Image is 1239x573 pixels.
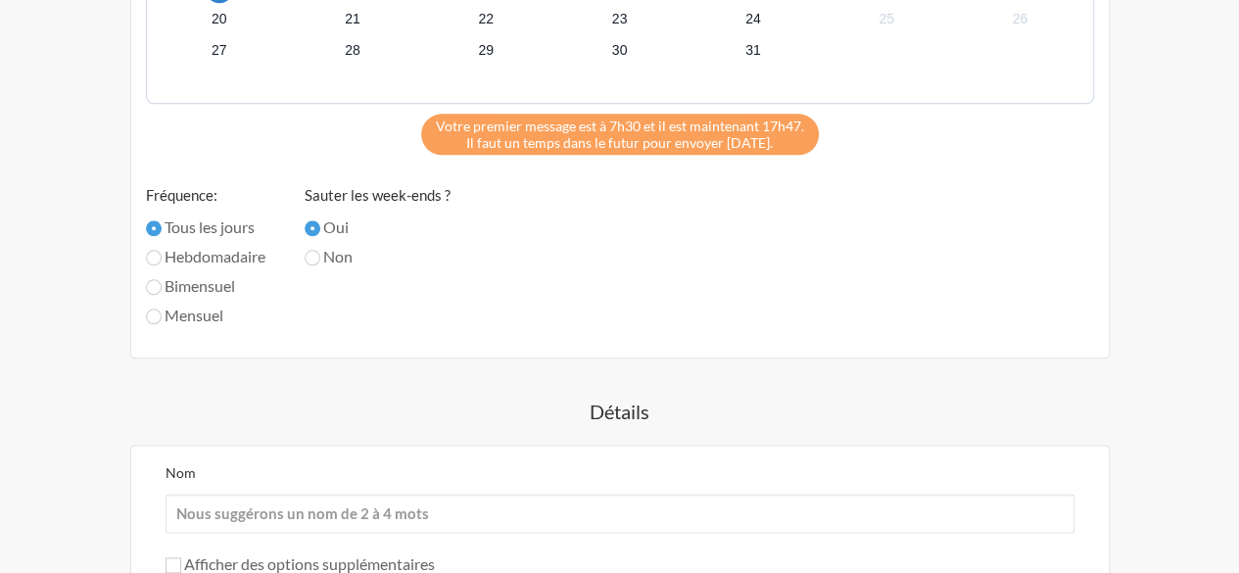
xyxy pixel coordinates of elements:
font: Il faut un temps dans le futur pour envoyer [DATE]. [466,134,773,151]
span: lundi 24 novembre 2025 [739,6,767,33]
input: Tous les jours [146,220,162,236]
span: mercredi 26 novembre 2025 [1006,6,1033,33]
font: 23 [612,11,628,26]
span: vendredi 28 novembre 2025 [339,36,366,64]
input: Afficher des options supplémentaires [166,557,181,573]
span: lundi 1er décembre 2025 [739,36,767,64]
span: samedi 22 novembre 2025 [472,6,500,33]
font: Fréquence: [146,186,217,204]
font: 30 [612,42,628,58]
span: jeudi 20 novembre 2025 [206,6,233,33]
font: 25 [879,11,894,26]
font: Tous les jours [165,217,255,236]
input: Oui [305,220,320,236]
font: Oui [323,217,349,236]
font: 31 [745,42,761,58]
span: dimanche 23 novembre 2025 [605,6,633,33]
font: Afficher des options supplémentaires [184,554,435,573]
font: Non [323,247,353,265]
input: Hebdomadaire [146,250,162,265]
input: Mensuel [146,309,162,324]
font: Bimensuel [165,276,235,295]
font: Hebdomadaire [165,247,265,265]
font: 27 [212,42,227,58]
font: Votre premier message est à 7h30 et il est maintenant 17h47. [436,118,804,134]
span: dimanche 30 novembre 2025 [605,36,633,64]
font: Nom [166,464,196,481]
font: 26 [1013,11,1028,26]
font: 28 [345,42,360,58]
input: Nous suggérons un nom de 2 à 4 mots [166,494,1074,533]
span: jeudi 27 novembre 2025 [206,36,233,64]
font: 22 [478,11,494,26]
font: Sauter les week-ends ? [305,186,451,204]
span: vendredi 21 novembre 2025 [339,6,366,33]
font: 20 [212,11,227,26]
font: 29 [478,42,494,58]
span: mardi 25 novembre 2025 [873,6,900,33]
input: Bimensuel [146,279,162,295]
input: Non [305,250,320,265]
font: 24 [745,11,761,26]
font: 21 [345,11,360,26]
font: Détails [590,400,649,423]
span: samedi 29 novembre 2025 [472,36,500,64]
font: Mensuel [165,306,223,324]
